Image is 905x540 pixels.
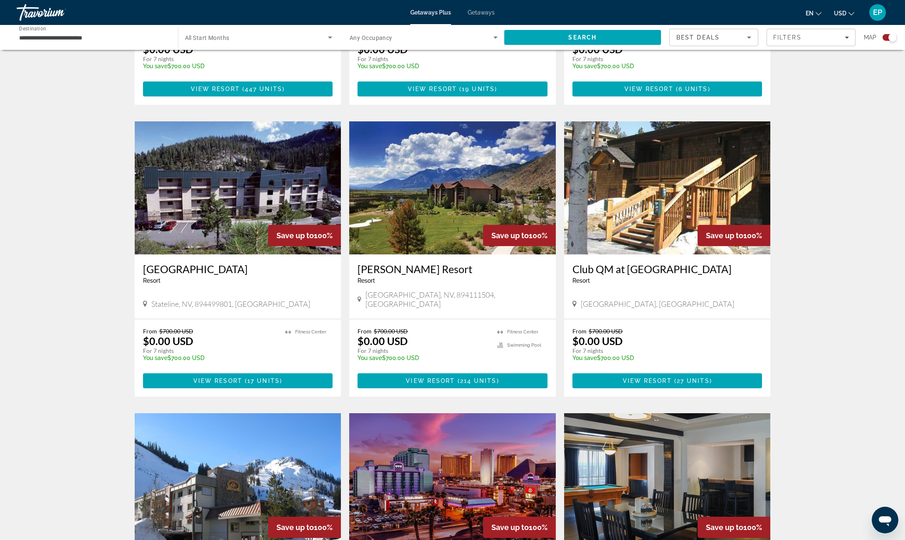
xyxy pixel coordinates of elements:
[457,86,497,92] span: ( )
[867,4,888,21] button: User Menu
[358,347,489,355] p: For 7 nights
[276,523,314,532] span: Save up to
[365,290,547,308] span: [GEOGRAPHIC_DATA], NV, 894111504, [GEOGRAPHIC_DATA]
[698,225,770,246] div: 100%
[143,277,160,284] span: Resort
[240,86,285,92] span: ( )
[143,81,333,96] button: View Resort(447 units)
[143,335,193,347] p: $0.00 USD
[358,63,492,69] p: $700.00 USD
[455,377,499,384] span: ( )
[572,63,707,69] p: $700.00 USD
[491,523,529,532] span: Save up to
[143,328,157,335] span: From
[193,377,242,384] span: View Resort
[151,299,310,308] span: Stateline, NV, 894499801, [GEOGRAPHIC_DATA]
[358,355,382,361] span: You save
[767,29,856,46] button: Filters
[143,263,333,275] a: [GEOGRAPHIC_DATA]
[406,377,455,384] span: View Resort
[864,32,876,43] span: Map
[572,347,754,355] p: For 7 nights
[873,8,882,17] span: EP
[572,63,597,69] span: You save
[358,277,375,284] span: Resort
[624,86,673,92] span: View Resort
[191,86,240,92] span: View Resort
[247,377,280,384] span: 17 units
[468,9,495,16] a: Getaways
[568,34,597,41] span: Search
[564,121,771,254] img: Club QM at Northlake Lodges & Villas
[572,335,623,347] p: $0.00 USD
[185,35,229,41] span: All Start Months
[504,30,661,45] button: Search
[572,355,597,361] span: You save
[806,7,821,19] button: Change language
[17,2,100,23] a: Travorium
[491,231,529,240] span: Save up to
[135,121,341,254] img: Ridge Pointe Resort
[374,328,408,335] span: $700.00 USD
[572,328,587,335] span: From
[159,328,193,335] span: $700.00 USD
[572,355,754,361] p: $700.00 USD
[295,329,326,335] span: Fitness Center
[358,81,547,96] button: View Resort(19 units)
[677,377,710,384] span: 27 units
[408,86,457,92] span: View Resort
[143,355,168,361] span: You save
[460,377,497,384] span: 214 units
[483,225,556,246] div: 100%
[143,63,277,69] p: $700.00 USD
[358,63,382,69] span: You save
[572,263,762,275] a: Club QM at [GEOGRAPHIC_DATA]
[358,355,489,361] p: $700.00 USD
[623,377,672,384] span: View Resort
[572,277,590,284] span: Resort
[581,299,734,308] span: [GEOGRAPHIC_DATA], [GEOGRAPHIC_DATA]
[483,517,556,538] div: 100%
[589,328,623,335] span: $700.00 USD
[773,34,801,41] span: Filters
[834,10,846,17] span: USD
[673,86,710,92] span: ( )
[834,7,854,19] button: Change currency
[143,373,333,388] button: View Resort(17 units)
[410,9,451,16] a: Getaways Plus
[676,32,751,42] mat-select: Sort by
[358,263,547,275] a: [PERSON_NAME] Resort
[143,347,277,355] p: For 7 nights
[268,225,341,246] div: 100%
[242,377,282,384] span: ( )
[462,86,495,92] span: 19 units
[572,81,762,96] button: View Resort(6 units)
[698,517,770,538] div: 100%
[19,33,167,43] input: Select destination
[350,35,392,41] span: Any Occupancy
[678,86,708,92] span: 6 units
[806,10,814,17] span: en
[672,377,712,384] span: ( )
[349,121,556,254] img: David Walley's Resort
[507,343,541,348] span: Swimming Pool
[358,55,492,63] p: For 7 nights
[872,507,898,533] iframe: Button to launch messaging window
[268,517,341,538] div: 100%
[276,231,314,240] span: Save up to
[572,373,762,388] button: View Resort(27 units)
[358,335,408,347] p: $0.00 USD
[706,231,743,240] span: Save up to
